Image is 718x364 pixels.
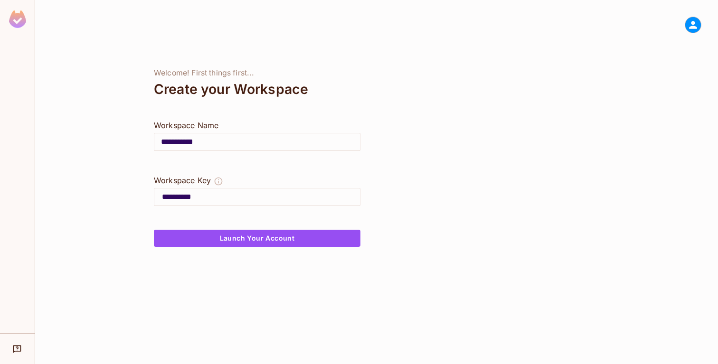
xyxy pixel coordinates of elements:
div: Welcome! First things first... [154,68,360,78]
img: SReyMgAAAABJRU5ErkJggg== [9,10,26,28]
div: Workspace Key [154,175,211,186]
div: Workspace Name [154,120,360,131]
button: Launch Your Account [154,230,360,247]
div: Create your Workspace [154,78,360,101]
div: Help & Updates [7,339,28,358]
button: The Workspace Key is unique, and serves as the identifier of your workspace. [214,175,223,188]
